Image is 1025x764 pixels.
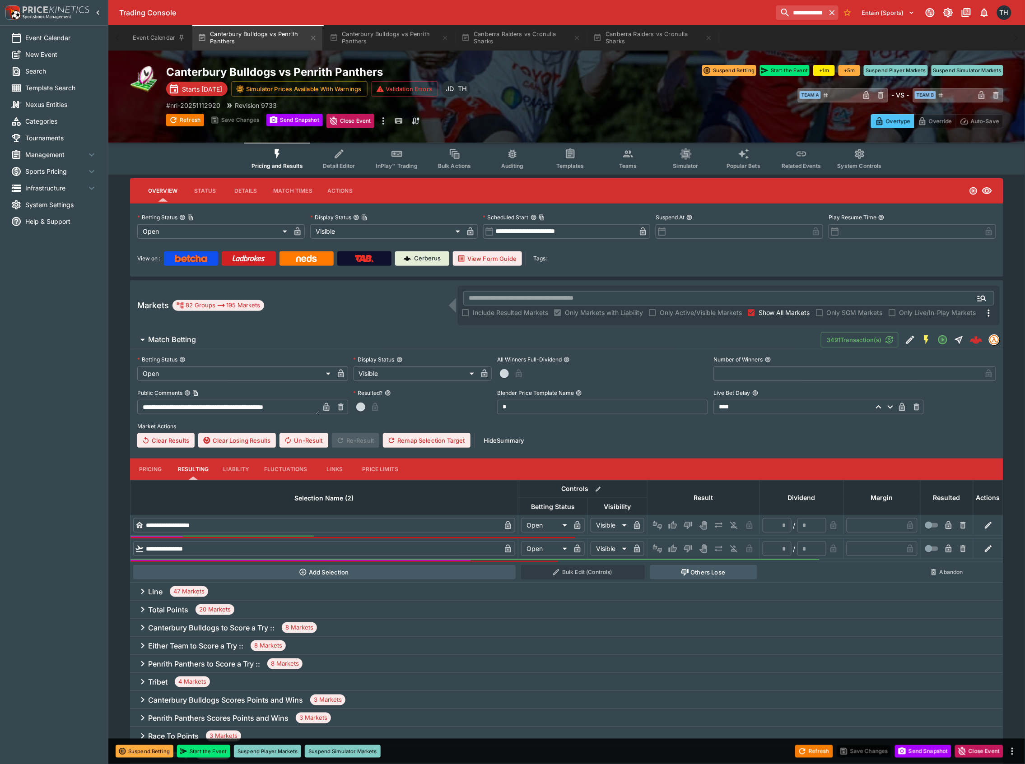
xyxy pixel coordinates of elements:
span: Related Events [782,162,821,169]
span: Tournaments [25,133,97,143]
span: 8 Markets [251,641,286,650]
div: Open [521,518,570,532]
h6: Tribet [148,677,168,687]
p: Suspend At [656,213,685,221]
span: Categories [25,116,97,126]
div: Visible [310,224,463,239]
button: Void [696,542,711,556]
span: Sports Pricing [25,167,86,176]
span: Visibility [594,501,641,512]
button: Copy To Clipboard [539,214,545,221]
div: e8d265d3-cad9-4e24-aed3-cebcf75f3e4a [970,333,983,346]
button: Suspend Player Markets [864,65,927,76]
div: Open [137,224,290,239]
span: 4 Markets [175,677,210,686]
img: logo-cerberus--red.svg [970,333,983,346]
label: Tags: [533,251,547,266]
button: Connected to PK [922,5,938,21]
div: / [793,544,796,554]
button: Pricing [130,458,171,480]
div: Josh Drayton [442,81,458,97]
p: Public Comments [137,389,182,397]
p: Copy To Clipboard [166,101,220,110]
button: All Winners Full-Dividend [564,357,570,363]
p: Override [929,116,952,126]
button: Scheduled StartCopy To Clipboard [531,214,537,221]
button: Play Resume Time [878,214,885,221]
span: Betting Status [521,501,585,512]
button: Copy To Clipboard [361,214,368,221]
span: Selection Name (2) [285,493,364,504]
button: Validation Errors [371,81,438,97]
h6: Line [148,587,163,597]
button: Resulting [171,458,216,480]
th: Margin [844,480,921,515]
p: Number of Winners [713,356,763,363]
th: Result [648,480,760,515]
button: Event Calendar [127,25,191,51]
button: View Form Guide [453,251,522,266]
span: Teams [619,162,637,169]
button: Overview [141,180,185,202]
div: tradingmodel [989,334,1000,345]
span: Popular Bets [727,162,760,169]
p: Scheduled Start [483,213,529,221]
span: 3 Markets [296,713,331,722]
button: Liability [216,458,256,480]
button: Blender Price Template Name [576,390,582,396]
h6: Match Betting [148,335,196,344]
button: Details [225,180,266,202]
img: TabNZ [355,255,374,262]
span: Include Resulted Markets [473,308,548,317]
button: Push [712,518,726,532]
img: Sportsbook Management [23,15,71,19]
span: Team B [915,91,936,99]
span: Bulk Actions [438,162,471,169]
button: Not Set [650,542,665,556]
span: Simulator [673,162,699,169]
button: Fluctuations [257,458,315,480]
span: 20 Markets [196,605,234,614]
span: InPlay™ Trading [376,162,418,169]
span: Management [25,150,86,159]
span: System Settings [25,200,97,209]
button: Public CommentsCopy To Clipboard [184,390,191,396]
span: Pricing and Results [252,162,303,169]
span: Re-Result [332,433,379,448]
button: Suspend Betting [702,65,756,76]
span: 3 Markets [310,695,345,704]
p: Blender Price Template Name [497,389,574,397]
button: Refresh [795,745,833,758]
span: 8 Markets [267,659,303,668]
img: Ladbrokes [232,255,265,262]
a: e8d265d3-cad9-4e24-aed3-cebcf75f3e4a [967,331,985,349]
p: Live Bet Delay [713,389,750,397]
button: SGM Enabled [918,332,935,348]
button: Send Snapshot [266,114,323,126]
button: Close Event [326,114,375,128]
span: Template Search [25,83,97,93]
span: Un-Result [280,433,328,448]
label: Market Actions [137,420,996,433]
button: Overtype [871,114,914,128]
button: +5m [839,65,860,76]
div: Open [137,366,334,381]
button: Add Selection [133,565,516,579]
button: +1m [813,65,835,76]
img: tradingmodel [989,335,999,345]
button: Simulator Prices Available With Warnings [231,81,368,97]
span: Auditing [501,162,523,169]
p: Auto-Save [971,116,999,126]
p: Overtype [886,116,910,126]
div: Todd Henderson [997,5,1011,20]
svg: Open [937,334,948,345]
span: Only Live/In-Play Markets [899,308,976,317]
span: Only Markets with Liability [565,308,643,317]
button: Lose [681,542,695,556]
button: Suspend Simulator Markets [932,65,1004,76]
button: Open [974,290,990,306]
button: Canterbury Bulldogs vs Penrith Panthers [324,25,454,51]
p: Resulted? [354,389,383,397]
button: Void [696,518,711,532]
button: Start the Event [177,745,230,758]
